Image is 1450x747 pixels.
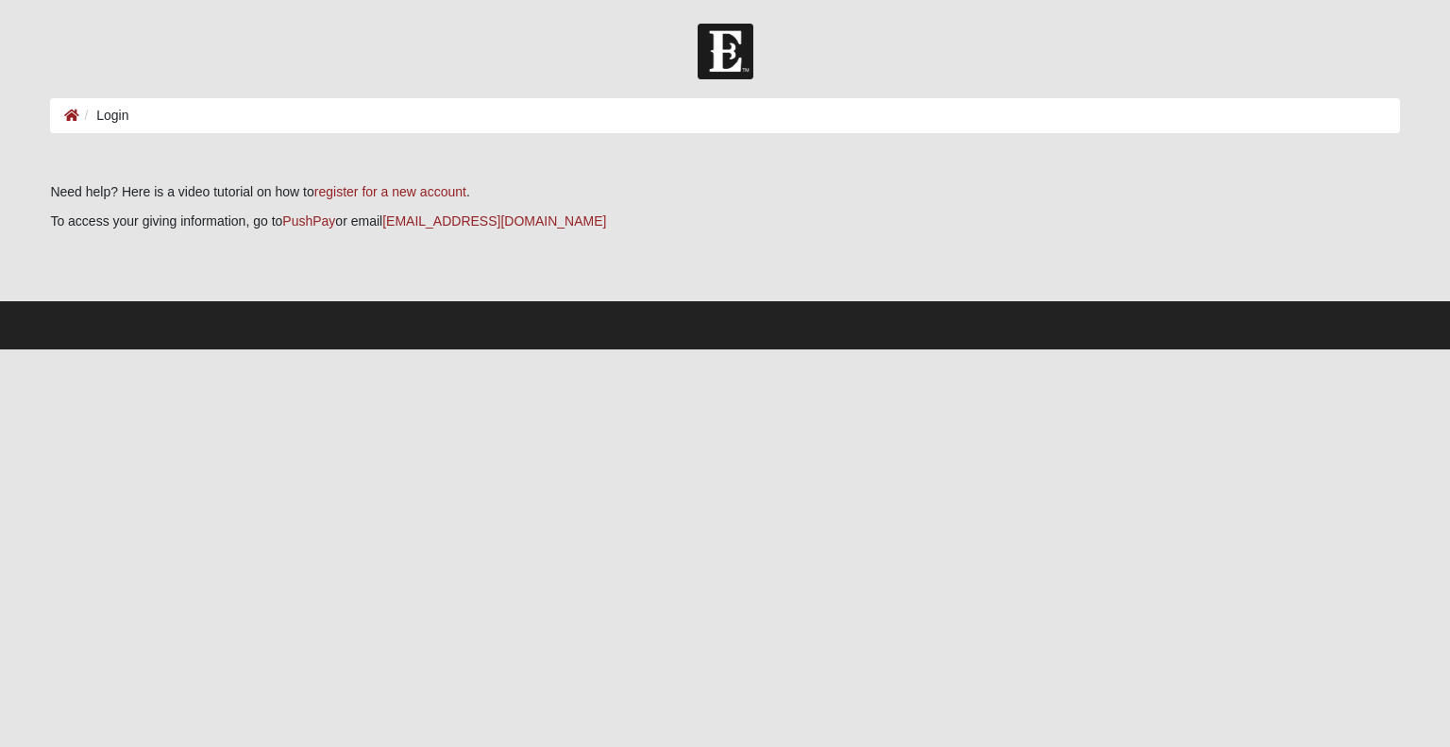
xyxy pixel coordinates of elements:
[382,213,606,229] a: [EMAIL_ADDRESS][DOMAIN_NAME]
[314,184,466,199] a: register for a new account
[79,106,128,126] li: Login
[698,24,753,79] img: Church of Eleven22 Logo
[282,213,335,229] a: PushPay
[50,182,1399,202] p: Need help? Here is a video tutorial on how to .
[50,212,1399,231] p: To access your giving information, go to or email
